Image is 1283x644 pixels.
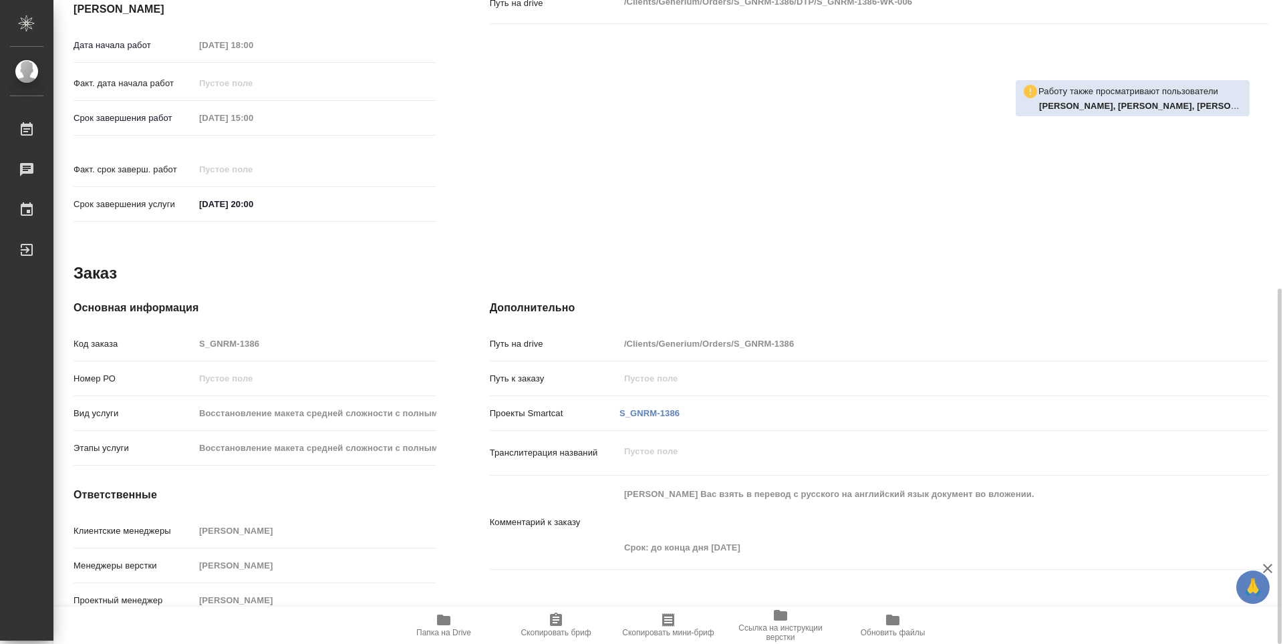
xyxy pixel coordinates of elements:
[74,300,436,316] h4: Основная информация
[74,372,194,385] p: Номер РО
[490,337,619,351] p: Путь на drive
[490,372,619,385] p: Путь к заказу
[194,521,436,540] input: Пустое поле
[194,556,436,575] input: Пустое поле
[74,487,436,503] h4: Ответственные
[74,198,194,211] p: Срок завершения услуги
[194,194,311,214] input: ✎ Введи что-нибудь
[724,607,837,644] button: Ссылка на инструкции верстки
[194,369,436,388] input: Пустое поле
[861,628,925,637] span: Обновить файлы
[74,39,194,52] p: Дата начала работ
[1242,573,1264,601] span: 🙏
[194,334,436,353] input: Пустое поле
[388,607,500,644] button: Папка на Drive
[1236,571,1270,604] button: 🙏
[837,607,949,644] button: Обновить файлы
[194,438,436,458] input: Пустое поле
[74,407,194,420] p: Вид услуги
[74,524,194,538] p: Клиентские менеджеры
[194,73,311,93] input: Пустое поле
[74,163,194,176] p: Факт. срок заверш. работ
[416,628,471,637] span: Папка на Drive
[490,300,1268,316] h4: Дополнительно
[194,591,436,610] input: Пустое поле
[74,337,194,351] p: Код заказа
[500,607,612,644] button: Скопировать бриф
[521,628,591,637] span: Скопировать бриф
[619,408,680,418] a: S_GNRM-1386
[194,108,311,128] input: Пустое поле
[1038,85,1218,98] p: Работу также просматривают пользователи
[74,77,194,90] p: Факт. дата начала работ
[74,442,194,455] p: Этапы услуги
[622,628,714,637] span: Скопировать мини-бриф
[619,369,1203,388] input: Пустое поле
[74,263,117,284] h2: Заказ
[194,35,311,55] input: Пустое поле
[619,483,1203,559] textarea: [PERSON_NAME] Вас взять в перевод с русского на английский язык документ во вложении. Срок: до ко...
[1039,100,1243,113] p: Васильева Наталья, Петрова Валерия, Васильева Ольга, Панькина Анна
[490,407,619,420] p: Проекты Smartcat
[490,446,619,460] p: Транслитерация названий
[74,594,194,607] p: Проектный менеджер
[74,559,194,573] p: Менеджеры верстки
[194,160,311,179] input: Пустое поле
[732,623,829,642] span: Ссылка на инструкции верстки
[74,112,194,125] p: Срок завершения работ
[619,334,1203,353] input: Пустое поле
[74,1,436,17] h4: [PERSON_NAME]
[194,404,436,423] input: Пустое поле
[612,607,724,644] button: Скопировать мини-бриф
[490,516,619,529] p: Комментарий к заказу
